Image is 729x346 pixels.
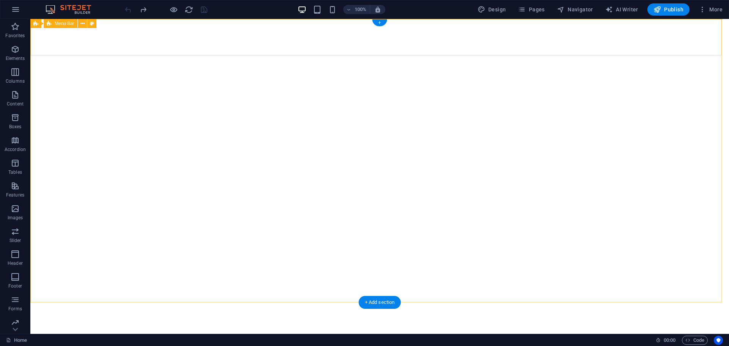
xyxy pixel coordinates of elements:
p: Features [6,192,24,198]
span: Pages [518,6,544,13]
span: More [699,6,723,13]
button: reload [184,5,193,14]
i: On resize automatically adjust zoom level to fit chosen device. [374,6,381,13]
p: Content [7,101,24,107]
button: 100% [343,5,370,14]
button: Pages [515,3,548,16]
div: + Add section [359,296,401,309]
span: AI Writer [605,6,638,13]
h6: 100% [355,5,367,14]
p: Forms [8,306,22,312]
button: AI Writer [602,3,641,16]
p: Tables [8,169,22,175]
div: + [372,19,387,26]
p: Columns [6,78,25,84]
span: Design [478,6,506,13]
span: : [669,337,670,343]
p: Favorites [5,33,25,39]
span: Navigator [557,6,593,13]
button: Design [475,3,509,16]
img: Editor Logo [44,5,101,14]
p: Images [8,215,23,221]
span: Code [685,336,704,345]
iframe: To enrich screen reader interactions, please activate Accessibility in Grammarly extension settings [30,19,729,334]
p: Header [8,260,23,266]
button: Navigator [554,3,596,16]
a: Click to cancel selection. Double-click to open Pages [6,336,27,345]
button: More [696,3,726,16]
span: Publish [653,6,683,13]
button: Code [682,336,708,345]
span: 00 00 [664,336,675,345]
button: Usercentrics [714,336,723,345]
p: Slider [9,237,21,244]
button: Publish [647,3,690,16]
button: redo [139,5,148,14]
p: Elements [6,55,25,61]
span: Menu Bar [55,21,74,26]
p: Accordion [5,146,26,153]
p: Boxes [9,124,22,130]
p: Footer [8,283,22,289]
h6: Session time [656,336,676,345]
i: Redo: Primary color (#65aedd -> #165279) (Ctrl+Y, ⌘+Y) [139,5,148,14]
